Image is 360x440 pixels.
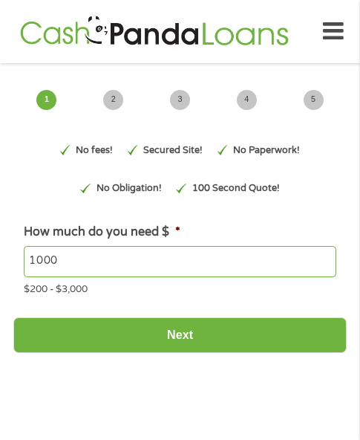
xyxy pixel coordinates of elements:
input: Next [13,317,347,354]
span: 1 [36,90,56,110]
p: 100 Second Quote! [192,181,280,195]
p: No fees! [76,143,113,158]
span: 5 [304,90,324,110]
p: No Paperwork! [233,143,300,158]
span: 4 [237,90,257,110]
p: No Obligation! [96,181,162,195]
span: 3 [170,90,190,110]
div: $200 - $3,000 [24,277,336,297]
img: GetLoanNow Logo [16,14,292,49]
p: Secured Site! [143,143,203,158]
span: 2 [103,90,123,110]
label: How much do you need $ [24,224,180,240]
